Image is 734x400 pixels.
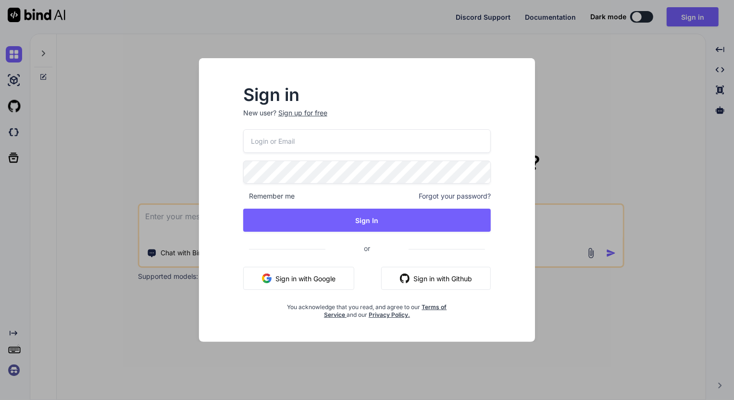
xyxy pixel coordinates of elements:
[243,87,491,102] h2: Sign in
[243,209,491,232] button: Sign In
[324,303,447,318] a: Terms of Service
[278,108,327,118] div: Sign up for free
[369,311,410,318] a: Privacy Policy.
[381,267,491,290] button: Sign in with Github
[243,267,354,290] button: Sign in with Google
[243,129,491,153] input: Login or Email
[262,274,272,283] img: google
[243,108,491,129] p: New user?
[285,298,450,319] div: You acknowledge that you read, and agree to our and our
[400,274,410,283] img: github
[243,191,295,201] span: Remember me
[325,237,409,260] span: or
[419,191,491,201] span: Forgot your password?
